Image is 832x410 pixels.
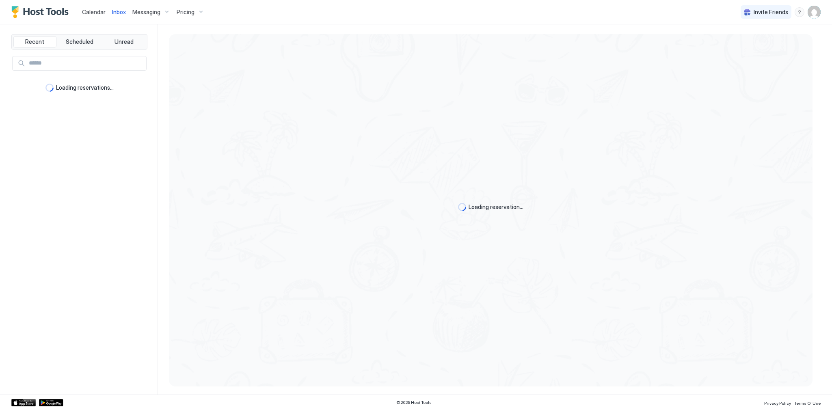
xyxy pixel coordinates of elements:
[82,9,106,15] span: Calendar
[11,399,36,406] a: App Store
[764,398,791,407] a: Privacy Policy
[458,203,466,211] div: loading
[808,6,821,19] div: User profile
[102,36,145,47] button: Unread
[45,84,54,92] div: loading
[754,9,788,16] span: Invite Friends
[26,56,146,70] input: Input Field
[469,203,523,211] span: Loading reservation...
[794,401,821,406] span: Terms Of Use
[115,38,134,45] span: Unread
[39,399,63,406] a: Google Play Store
[82,8,106,16] a: Calendar
[25,38,44,45] span: Recent
[66,38,93,45] span: Scheduled
[396,400,432,405] span: © 2025 Host Tools
[177,9,194,16] span: Pricing
[112,8,126,16] a: Inbox
[11,34,147,50] div: tab-group
[132,9,160,16] span: Messaging
[795,7,804,17] div: menu
[56,84,114,91] span: Loading reservations...
[794,398,821,407] a: Terms Of Use
[58,36,101,47] button: Scheduled
[11,6,72,18] a: Host Tools Logo
[112,9,126,15] span: Inbox
[764,401,791,406] span: Privacy Policy
[13,36,56,47] button: Recent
